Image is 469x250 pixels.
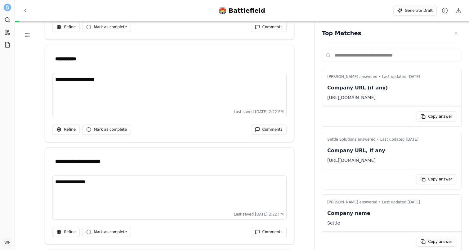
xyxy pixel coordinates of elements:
span: Comments [262,127,283,132]
span: Copy answer [428,114,452,119]
span: Last saved [DATE] 2:22 PM [234,212,284,217]
div: Settle [327,220,456,227]
button: WF [2,238,12,248]
h2: Top Matches [322,29,361,38]
a: Library [2,27,12,37]
button: Close sidebar [450,28,462,39]
div: [URL][DOMAIN_NAME] [327,157,456,164]
div: 🏟 Battlefield [219,6,265,15]
button: Copy answer [417,237,456,247]
button: Generate Draft [393,6,437,16]
button: Comments [251,22,287,32]
button: Comments [251,227,287,237]
button: Comments [251,125,287,134]
span: Mark as complete [94,25,127,30]
span: Refine [64,25,76,30]
div: [URL][DOMAIN_NAME] [327,94,456,101]
span: Last saved [DATE] 2:22 PM [234,109,284,114]
button: Refine [52,125,80,134]
p: Company URL, if any [327,147,456,154]
img: Settle [4,4,11,11]
span: Refine [64,127,76,132]
span: Comments [262,25,283,30]
p: Settle Solutions answered • Last updated [DATE] [327,137,456,142]
p: [PERSON_NAME] answered • Last updated [DATE] [327,74,456,79]
p: [PERSON_NAME] answered • Last updated [DATE] [327,200,456,205]
span: Comments [262,230,283,234]
button: Mark as complete [82,22,131,32]
a: Search [2,15,12,25]
button: Settle [2,2,12,12]
span: Copy answer [428,177,452,182]
button: Project details [439,5,450,16]
span: Refine [64,230,76,234]
a: Projects [2,40,12,50]
span: Mark as complete [94,127,127,132]
button: Mark as complete [82,125,131,134]
p: Company URL (if any) [327,84,456,92]
span: Copy answer [428,239,452,244]
button: Back to Projects [20,5,31,16]
span: Mark as complete [94,230,127,234]
button: Refine [52,227,80,237]
span: Generate Draft [405,8,433,13]
button: Refine [52,22,80,32]
button: Mark as complete [82,227,131,237]
button: Copy answer [417,111,456,121]
p: Company name [327,210,456,217]
button: Copy answer [417,174,456,184]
